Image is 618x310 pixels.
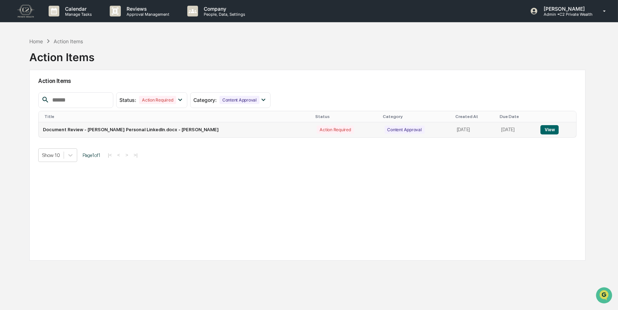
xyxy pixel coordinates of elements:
div: Action Items [29,45,94,64]
p: Admin • C2 Private Wealth [538,12,593,17]
button: > [123,152,130,158]
div: Home [29,38,43,44]
button: >| [132,152,140,158]
button: View [540,125,559,134]
div: Status [315,114,377,119]
a: 🖐️Preclearance [4,87,49,100]
div: Action Items [54,38,83,44]
td: [DATE] [497,122,537,137]
button: Start new chat [122,57,130,65]
p: Reviews [121,6,173,12]
a: View [540,127,559,132]
iframe: Open customer support [595,286,614,306]
span: Attestations [59,90,89,97]
p: Company [198,6,249,12]
img: logo [17,5,34,18]
div: Category [383,114,450,119]
div: Content Approval [385,126,425,134]
span: Category : [193,97,217,103]
img: 1746055101610-c473b297-6a78-478c-a979-82029cc54cd1 [7,55,20,68]
div: Due Date [500,114,534,119]
p: Calendar [59,6,95,12]
span: Pylon [71,121,86,127]
a: Powered byPylon [50,121,86,127]
h2: Action Items [38,78,577,84]
div: Action Required [139,96,176,104]
div: 🗄️ [52,91,58,97]
p: Approval Management [121,12,173,17]
p: Manage Tasks [59,12,95,17]
a: 🗄️Attestations [49,87,92,100]
div: We're available if you need us! [24,62,90,68]
p: People, Data, Settings [198,12,249,17]
a: 🔎Data Lookup [4,101,48,114]
td: Document Review - [PERSON_NAME] Personal LinkedIn.docx - [PERSON_NAME] [39,122,312,137]
span: Data Lookup [14,104,45,111]
div: Title [44,114,310,119]
div: Action Required [317,126,354,134]
button: |< [106,152,114,158]
p: How can we help? [7,15,130,26]
div: 🖐️ [7,91,13,97]
td: [DATE] [453,122,497,137]
button: < [115,152,122,158]
div: Created At [455,114,494,119]
div: 🔎 [7,104,13,110]
span: Preclearance [14,90,46,97]
span: Page 1 of 1 [83,152,100,158]
span: Status : [119,97,136,103]
p: [PERSON_NAME] [538,6,593,12]
div: Start new chat [24,55,117,62]
div: Content Approval [219,96,259,104]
